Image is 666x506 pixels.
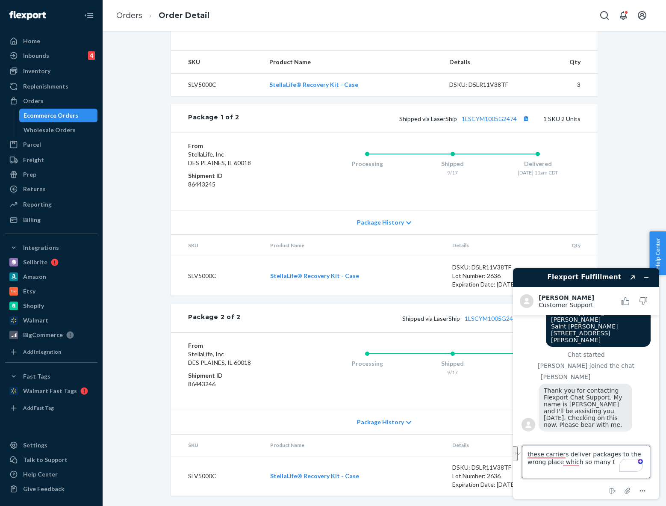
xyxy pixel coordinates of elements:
[171,74,262,96] td: SLV5000C
[23,258,47,266] div: Sellbrite
[506,261,666,506] iframe: To enrich screen reader interactions, please activate Accessibility in Grammarly extension settings
[5,49,97,62] a: Inbounds4
[23,200,52,209] div: Reporting
[20,6,38,14] span: Chat
[188,180,290,189] dd: 86443245
[23,97,44,105] div: Orders
[357,418,404,426] span: Package History
[5,94,97,108] a: Orders
[23,82,68,91] div: Replenishments
[410,169,495,176] div: 9/17
[402,315,534,322] span: Shipped via LaserShip
[23,404,54,411] div: Add Fast Tag
[5,213,97,227] a: Billing
[23,37,40,45] div: Home
[188,142,290,150] dt: From
[188,172,290,180] dt: Shipment ID
[452,480,533,489] div: Expiration Date: [DATE]
[5,345,97,359] a: Add Integration
[9,11,46,20] img: Flexport logo
[536,51,598,74] th: Qty
[23,156,44,164] div: Freight
[88,51,95,60] div: 4
[5,80,97,93] a: Replenishments
[442,51,536,74] th: Details
[23,302,44,310] div: Shopify
[357,218,404,227] span: Package History
[410,160,495,168] div: Shipped
[465,315,520,322] a: 1LSCYM1005G2473
[5,198,97,211] a: Reporting
[188,371,290,380] dt: Shipment ID
[24,126,76,134] div: Wholesale Orders
[171,235,263,256] th: SKU
[269,81,358,88] a: StellaLife® Recovery Kit - Case
[188,113,239,124] div: Package 1 of 2
[445,435,539,456] th: Details
[24,111,78,120] div: Ecommerce Orders
[452,272,533,280] div: Lot Number: 2636
[188,380,290,388] dd: 86443246
[23,372,50,381] div: Fast Tags
[5,182,97,196] a: Returns
[80,7,97,24] button: Close Navigation
[452,263,533,272] div: DSKU: D5LR11V38TF
[23,67,50,75] div: Inventory
[23,470,58,479] div: Help Center
[5,384,97,398] a: Walmart Fast Tags
[410,359,495,368] div: Shipped
[109,3,216,28] ol: breadcrumbs
[649,231,666,275] button: Help Center
[495,160,581,168] div: Delivered
[410,369,495,376] div: 9/17
[539,256,598,296] td: 2
[634,7,651,24] button: Open account menu
[520,113,531,124] button: Copy tracking number
[615,7,632,24] button: Open notifications
[23,287,35,296] div: Etsy
[5,138,97,151] a: Parcel
[171,256,263,296] td: SLV5000C
[188,341,290,350] dt: From
[23,185,46,193] div: Returns
[5,284,97,298] a: Etsy
[23,316,48,325] div: Walmart
[5,34,97,48] a: Home
[23,387,77,395] div: Walmart Fast Tags
[23,456,68,464] div: Talk to Support
[263,235,445,256] th: Product Name
[5,299,97,313] a: Shopify
[171,51,262,74] th: SKU
[495,359,581,368] div: Delivered
[262,51,442,74] th: Product Name
[19,123,98,137] a: Wholesale Orders
[445,235,539,256] th: Details
[188,313,241,324] div: Package 2 of 2
[5,64,97,78] a: Inventory
[23,243,59,252] div: Integrations
[23,140,41,149] div: Parcel
[539,235,598,256] th: Qty
[23,272,46,281] div: Amazon
[23,331,63,339] div: BigCommerce
[171,435,263,456] th: SKU
[188,350,251,366] span: StellaLife, Inc DES PLAINES, IL 60018
[452,472,533,480] div: Lot Number: 2636
[324,160,410,168] div: Processing
[462,115,517,122] a: 1LSCYM1005G2474
[263,435,445,456] th: Product Name
[23,485,65,493] div: Give Feedback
